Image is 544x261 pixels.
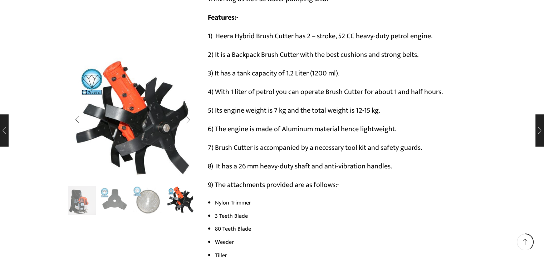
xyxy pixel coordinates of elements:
p: 2) It is a Backpack Brush Cutter with the best cushions and strong belts. [208,49,476,60]
strong: Features:- [208,11,239,24]
p: 6) The engine is made of Aluminum material hence lightweight. [208,123,476,135]
div: Next slide [179,111,197,129]
li: 3 / 10 [133,186,162,215]
li: 4 / 10 [166,186,195,215]
a: 14 [99,186,129,216]
p: 5) Its engine weight is 7 kg and the total weight is 12-15 kg. [208,105,476,116]
div: Next slide [179,192,197,210]
a: 13 [166,185,195,215]
img: WEEDER [166,185,195,215]
div: 4 / 10 [68,54,197,182]
li: 80 Teeth Blade [215,224,476,234]
p: 7) Brush Cutter is accompanied by a necessary tool kit and safety guards. [208,142,476,153]
li: 2 / 10 [99,186,129,215]
li: Weeder [215,237,476,247]
a: Heera Brush Cutter [67,186,96,216]
li: 1 / 10 [67,186,96,215]
p: 3) It has a tank capacity of 1.2 Liter (1200 ml). [208,68,476,79]
div: Previous slide [68,111,86,129]
p: 1) Heera Hybrid Brush Cutter has 2 – stroke, 52 CC heavy-duty petrol engine. [208,30,476,42]
p: 4) With 1 liter of petrol you can operate Brush Cutter for about 1 and half hours. [208,86,476,98]
p: 8) It has a 26 mm heavy-duty shaft and anti-vibration handles. [208,161,476,172]
li: Tiller [215,250,476,261]
li: Nylon Trimmer [215,198,476,208]
a: 15 [133,186,162,216]
li: 3 Teeth Blade [215,211,476,221]
p: 9) The attachments provided are as follows:- [208,179,476,191]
